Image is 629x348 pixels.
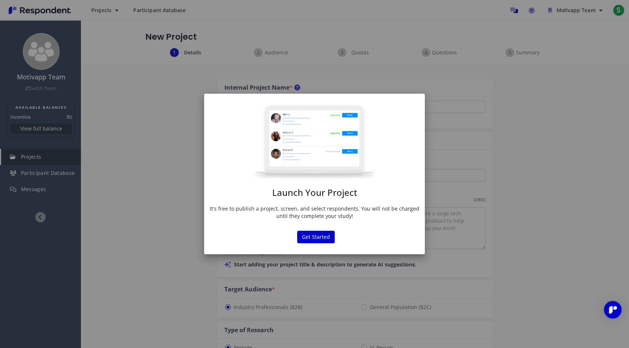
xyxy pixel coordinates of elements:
[297,231,335,243] button: Get Started
[604,301,622,319] div: Open Intercom Messenger
[252,105,377,180] img: project-modal.png
[204,94,425,254] md-dialog: Launch Your ...
[210,188,419,197] h1: Launch Your Project
[210,205,419,220] p: It's free to publish a project, screen, and select respondents. You will not be charged until the...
